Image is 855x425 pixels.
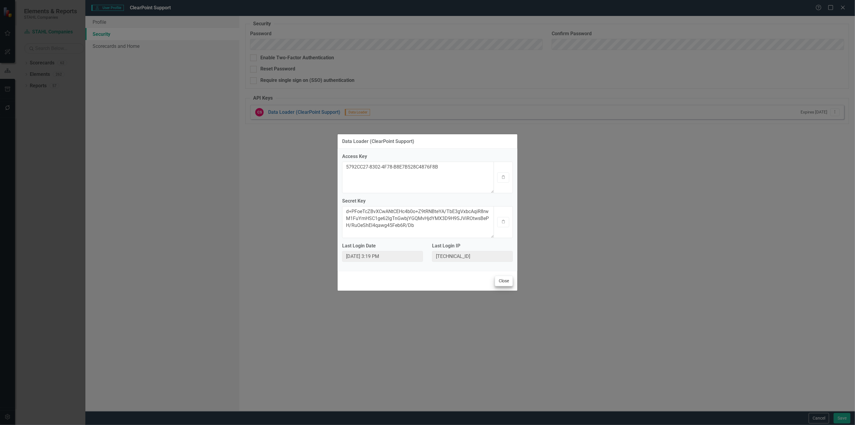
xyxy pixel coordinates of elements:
div: Data Loader (ClearPoint Support) [342,139,414,144]
label: Access Key [342,153,513,160]
label: Last Login IP [432,243,513,250]
textarea: d+PFoeTcZBvXCwANtCEHc4b0o+Z9tRNBteYA/TbE3gVxbcAqiR8rwM1FuYmHSC1ge62IgTnGwbjYGQMvHjdYMX3D9H9SJViRO... [342,206,494,238]
textarea: 5792CC27-8302-4F78-B8E7B528C4876F8B [342,162,494,193]
button: Close [495,276,513,286]
label: Secret Key [342,198,513,205]
label: Last Login Date [342,243,423,250]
